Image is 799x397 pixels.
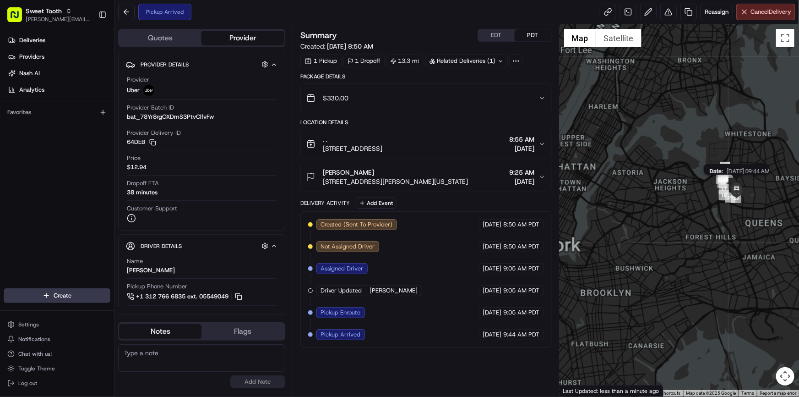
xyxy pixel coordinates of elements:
[127,257,143,265] span: Name
[510,177,535,186] span: [DATE]
[28,167,74,174] span: [PERSON_NAME]
[91,227,111,234] span: Pylon
[143,85,154,96] img: uber-new-logo.jpeg
[24,59,151,69] input: Clear
[300,42,374,51] span: Created:
[4,362,110,375] button: Toggle Theme
[4,83,114,97] a: Analytics
[119,31,201,45] button: Quotes
[127,292,244,302] a: +1 312 766 6835 ext. 05549049
[741,391,754,396] a: Terms
[504,221,540,229] span: 8:50 AM PDT
[18,321,39,328] span: Settings
[201,324,284,339] button: Flags
[9,119,61,127] div: Past conversations
[560,385,663,397] div: Last Updated: less than a minute ago
[9,206,16,213] div: 📗
[725,193,735,203] div: 19
[127,179,159,187] span: Dropoff ETA
[18,365,55,372] span: Toggle Theme
[564,29,596,47] button: Show street map
[141,243,182,250] span: Driver Details
[760,391,796,396] a: Report a map error
[343,55,385,67] div: 1 Dropoff
[562,385,592,397] a: Open this area in Google Maps (opens a new window)
[386,55,424,67] div: 13.3 mi
[18,143,26,150] img: 1736555255976-a54dd68f-1ca7-489b-9aae-adbdc363a1c4
[596,29,641,47] button: Show satellite imagery
[19,36,45,44] span: Deliveries
[126,57,277,72] button: Provider Details
[425,55,508,67] div: Related Deliveries (1)
[323,177,468,186] span: [STREET_ADDRESS][PERSON_NAME][US_STATE]
[483,309,502,317] span: [DATE]
[127,86,140,94] span: Uber
[9,88,26,104] img: 1736555255976-a54dd68f-1ca7-489b-9aae-adbdc363a1c4
[321,331,361,339] span: Pickup Arrived
[321,243,375,251] span: Not Assigned Driver
[750,8,791,16] span: Cancel Delivery
[323,94,349,103] span: $330.00
[18,350,52,358] span: Chat with us!
[127,204,177,213] span: Customer Support
[321,287,362,295] span: Driver Updated
[28,142,74,149] span: [PERSON_NAME]
[41,88,150,97] div: Start new chat
[483,221,502,229] span: [DATE]
[327,42,374,50] span: [DATE] 8:50 AM
[156,90,167,101] button: Start new chat
[127,104,174,112] span: Provider Batch ID
[301,83,551,113] button: $330.00
[18,380,37,387] span: Log out
[301,129,551,159] button: . .[STREET_ADDRESS]8:55 AM[DATE]
[720,162,730,172] div: 2
[510,144,535,153] span: [DATE]
[201,31,284,45] button: Provider
[4,105,110,120] div: Favorites
[300,31,337,39] h3: Summary
[719,190,729,200] div: 18
[478,29,515,41] button: EDT
[19,88,36,104] img: 5e9a9d7314ff4150bce227a61376b483.jpg
[127,266,175,275] div: [PERSON_NAME]
[504,309,540,317] span: 9:05 AM PDT
[686,391,736,396] span: Map data ©2025 Google
[483,265,502,273] span: [DATE]
[504,331,540,339] span: 9:44 AM PDT
[504,265,540,273] span: 9:05 AM PDT
[716,174,726,184] div: 15
[127,154,141,162] span: Price
[26,16,91,23] button: [PERSON_NAME][EMAIL_ADDRESS][DOMAIN_NAME]
[136,292,228,301] span: +1 312 766 6835 ext. 05549049
[719,184,729,194] div: 17
[4,4,95,26] button: Sweet Tooth[PERSON_NAME][EMAIL_ADDRESS][DOMAIN_NAME]
[9,9,27,28] img: Nash
[76,167,79,174] span: •
[4,66,114,81] a: Nash AI
[54,292,71,300] span: Create
[515,29,551,41] button: PDT
[510,135,535,144] span: 8:55 AM
[81,167,100,174] span: [DATE]
[4,33,114,48] a: Deliveries
[356,198,397,209] button: Add Event
[19,53,44,61] span: Providers
[483,287,502,295] span: [DATE]
[323,135,327,144] span: . .
[4,377,110,390] button: Log out
[300,119,552,126] div: Location Details
[300,55,342,67] div: 1 Pickup
[74,201,151,218] a: 💻API Documentation
[18,205,70,214] span: Knowledge Base
[26,6,62,16] button: Sweet Tooth
[18,336,50,343] span: Notifications
[483,331,502,339] span: [DATE]
[19,69,40,77] span: Nash AI
[776,367,794,386] button: Map camera controls
[504,243,540,251] span: 8:50 AM PDT
[4,50,114,64] a: Providers
[142,117,167,128] button: See all
[9,133,24,148] img: Liam S.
